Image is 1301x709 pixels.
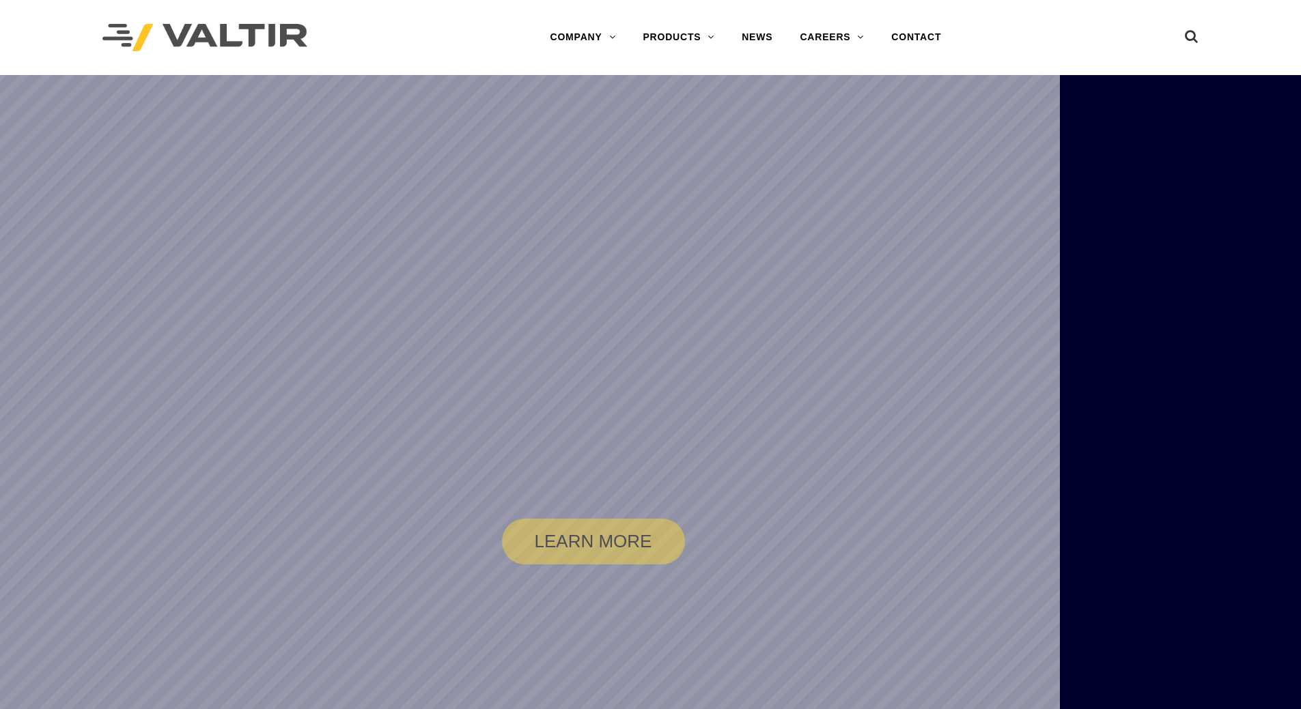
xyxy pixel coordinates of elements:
[102,24,307,52] img: Valtir
[878,24,955,51] a: CONTACT
[629,24,728,51] a: PRODUCTS
[728,24,786,51] a: NEWS
[536,24,629,51] a: COMPANY
[786,24,878,51] a: CAREERS
[502,519,685,564] a: LEARN MORE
